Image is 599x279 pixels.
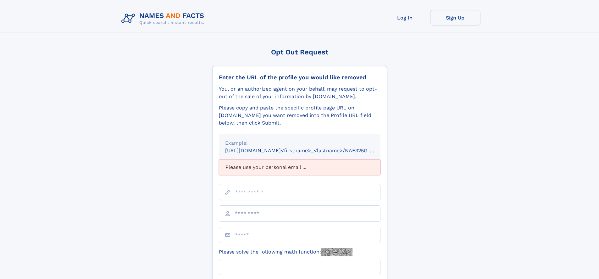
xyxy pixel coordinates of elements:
div: Please copy and paste the specific profile page URL on [DOMAIN_NAME] you want removed into the Pr... [219,104,380,127]
label: Please solve the following math function: [219,248,352,256]
div: Please use your personal email ... [219,159,380,175]
div: You, or an authorized agent on your behalf, may request to opt-out of the sale of your informatio... [219,85,380,100]
div: Example: [225,139,374,147]
div: Opt Out Request [212,48,387,56]
img: Logo Names and Facts [119,10,209,27]
a: Sign Up [430,10,480,25]
a: Log In [380,10,430,25]
div: Enter the URL of the profile you would like removed [219,74,380,81]
small: [URL][DOMAIN_NAME]<firstname>_<lastname>/NAF325G-xxxxxxxx [225,148,392,153]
